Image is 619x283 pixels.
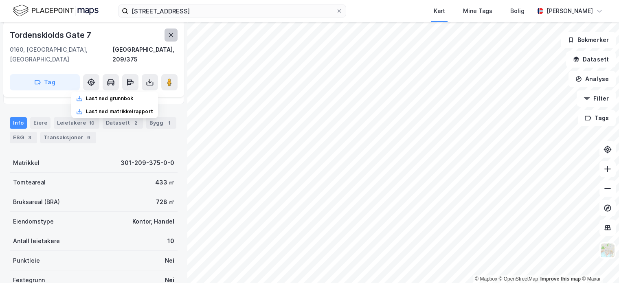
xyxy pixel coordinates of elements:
button: Tags [578,110,616,126]
input: Søk på adresse, matrikkel, gårdeiere, leietakere eller personer [128,5,336,17]
a: OpenStreetMap [499,276,538,282]
div: Tomteareal [13,178,46,187]
div: [PERSON_NAME] [547,6,593,16]
div: Datasett [103,117,143,129]
div: 433 ㎡ [155,178,174,187]
div: 728 ㎡ [156,197,174,207]
a: Improve this map [540,276,581,282]
div: Eiendomstype [13,217,54,226]
div: Kart [434,6,445,16]
div: Matrikkel [13,158,40,168]
button: Bokmerker [561,32,616,48]
div: 301-209-375-0-0 [121,158,174,168]
div: Nei [165,256,174,265]
button: Analyse [569,71,616,87]
div: Info [10,117,27,129]
div: Bygg [146,117,176,129]
button: Datasett [566,51,616,68]
div: 2 [132,119,140,127]
div: 1 [165,119,173,127]
div: Last ned matrikkelrapport [86,108,153,115]
div: Mine Tags [463,6,492,16]
div: ESG [10,132,37,143]
iframe: Chat Widget [578,244,619,283]
button: Tag [10,74,80,90]
div: 10 [167,236,174,246]
div: Tordenskiolds Gate 7 [10,29,93,42]
a: Mapbox [475,276,497,282]
div: 9 [85,134,93,142]
div: Kontor, Handel [132,217,174,226]
img: Z [600,243,615,258]
div: 0160, [GEOGRAPHIC_DATA], [GEOGRAPHIC_DATA] [10,45,112,64]
div: Leietakere [54,117,99,129]
div: Last ned grunnbok [86,95,133,102]
div: 3 [26,134,34,142]
button: Filter [577,90,616,107]
div: Punktleie [13,256,40,265]
div: 10 [88,119,96,127]
div: [GEOGRAPHIC_DATA], 209/375 [112,45,178,64]
div: Bruksareal (BRA) [13,197,60,207]
div: Transaksjoner [40,132,96,143]
div: Antall leietakere [13,236,60,246]
img: logo.f888ab2527a4732fd821a326f86c7f29.svg [13,4,99,18]
div: Bolig [510,6,525,16]
div: Eiere [30,117,50,129]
